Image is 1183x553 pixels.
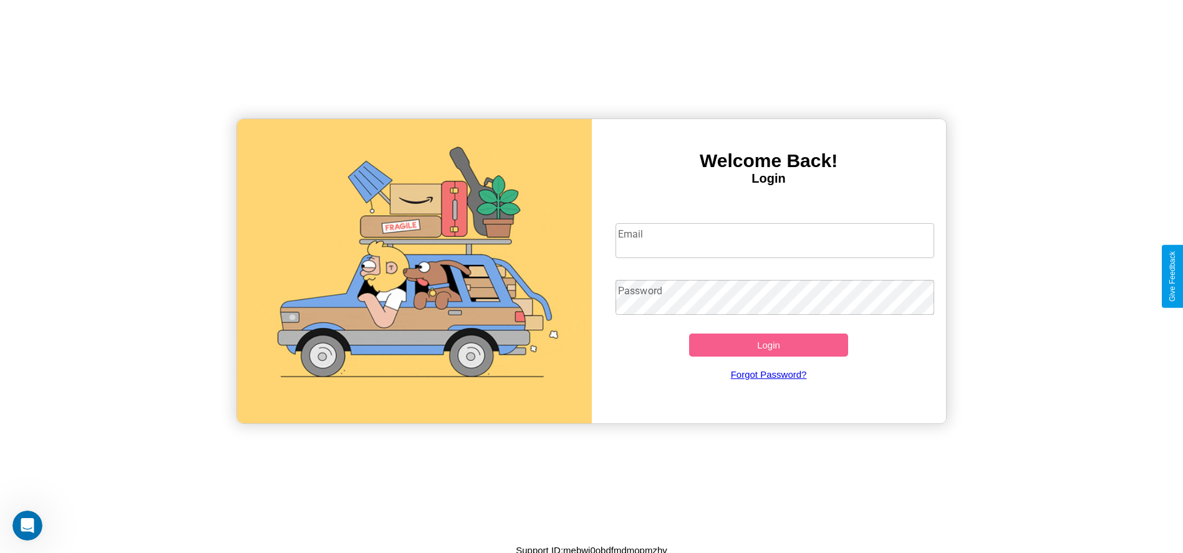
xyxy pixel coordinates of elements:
[12,511,42,541] iframe: Intercom live chat
[609,357,928,392] a: Forgot Password?
[689,334,849,357] button: Login
[237,119,591,423] img: gif
[592,171,946,186] h4: Login
[592,150,946,171] h3: Welcome Back!
[1168,251,1177,302] div: Give Feedback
